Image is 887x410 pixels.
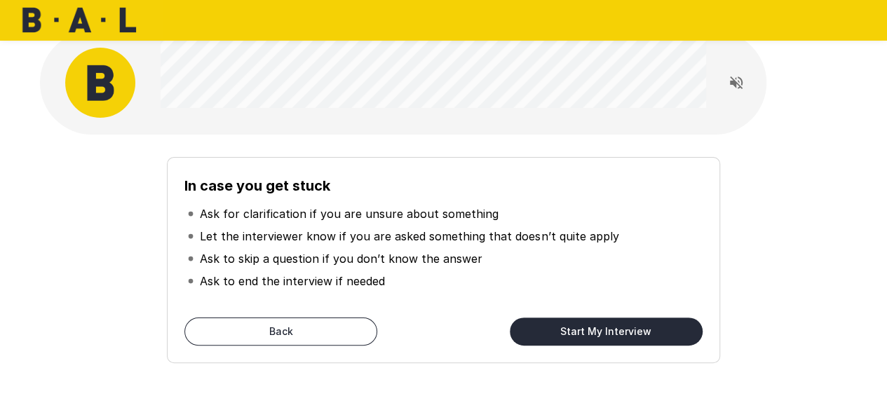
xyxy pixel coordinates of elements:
[510,317,703,346] button: Start My Interview
[65,48,135,118] img: bal_avatar.png
[184,177,330,194] b: In case you get stuck
[184,317,377,346] button: Back
[200,228,618,245] p: Let the interviewer know if you are asked something that doesn’t quite apply
[200,250,482,267] p: Ask to skip a question if you don’t know the answer
[722,69,750,97] button: Read questions aloud
[200,273,385,289] p: Ask to end the interview if needed
[200,205,499,222] p: Ask for clarification if you are unsure about something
